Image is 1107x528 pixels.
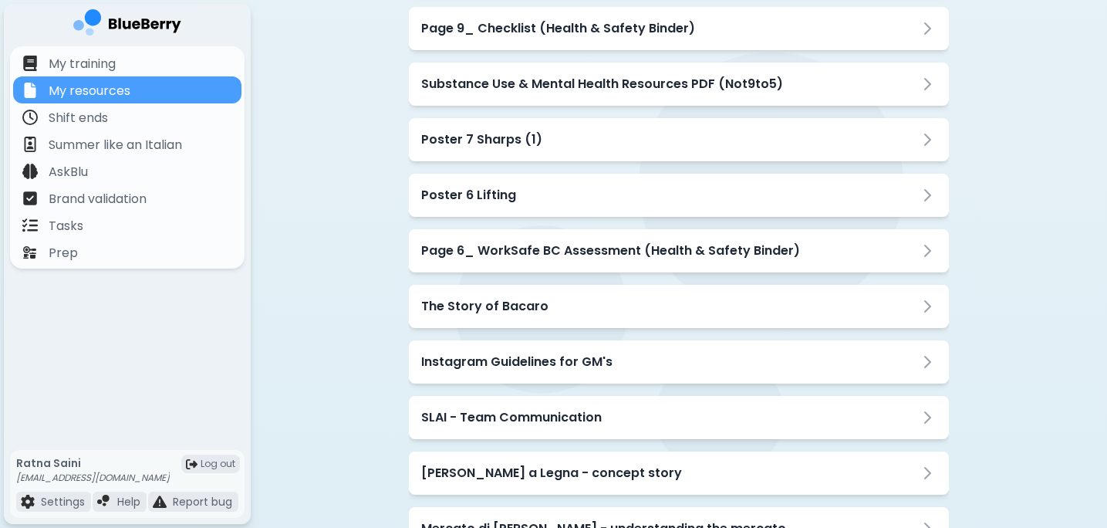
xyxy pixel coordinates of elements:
p: Report bug [173,495,232,509]
p: Settings [41,495,85,509]
img: company logo [73,9,181,41]
img: file icon [22,137,38,152]
img: file icon [22,83,38,98]
h3: Page 9_ Checklist (Health & Safety Binder) [421,19,695,38]
img: file icon [22,245,38,260]
p: My resources [49,82,130,100]
h3: [PERSON_NAME] a Legna - concept story [421,464,682,482]
h3: Page 6_ WorkSafe BC Assessment (Health & Safety Binder) [421,242,800,260]
h3: Substance Use & Mental Health Resources PDF (Not9to5) [421,75,783,93]
h3: Instagram Guidelines for GM's [421,353,613,371]
img: file icon [22,110,38,125]
img: file icon [21,495,35,509]
p: Help [117,495,140,509]
p: Ratna Saini [16,456,170,470]
p: Tasks [49,217,83,235]
p: AskBlu [49,163,88,181]
img: logout [186,459,197,470]
p: [EMAIL_ADDRESS][DOMAIN_NAME] [16,472,170,484]
img: file icon [22,191,38,206]
h3: Poster 7 Sharps (1) [421,130,542,149]
p: Shift ends [49,109,108,127]
h3: The Story of Bacaro [421,297,548,316]
img: file icon [97,495,111,509]
p: Prep [49,244,78,262]
p: My training [49,55,116,73]
h3: SLAI - Team Communication [421,408,602,427]
img: file icon [22,56,38,71]
span: Log out [201,458,235,470]
img: file icon [153,495,167,509]
h3: Poster 6 Lifting [421,186,516,205]
img: file icon [22,218,38,233]
img: file icon [22,164,38,179]
p: Summer like an Italian [49,136,182,154]
p: Brand validation [49,190,147,208]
